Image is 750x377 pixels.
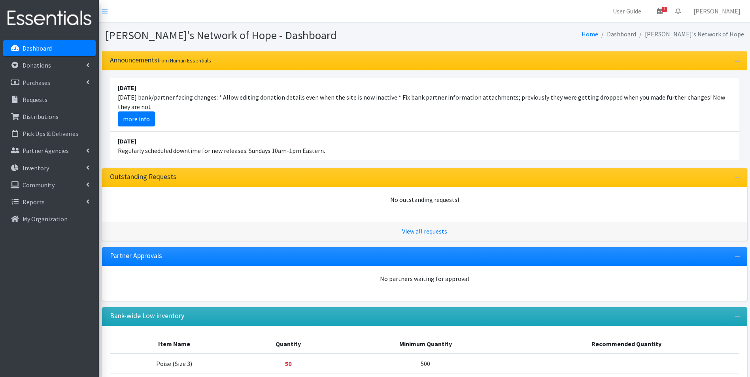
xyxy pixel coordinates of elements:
small: from Human Essentials [157,57,211,64]
a: Partner Agencies [3,143,96,158]
span: 1 [662,7,667,12]
a: Distributions [3,109,96,124]
strong: Below minimum quantity [285,360,291,368]
a: My Organization [3,211,96,227]
th: Item Name [110,334,239,354]
th: Minimum Quantity [338,334,514,354]
p: Inventory [23,164,49,172]
a: Community [3,177,96,193]
a: Dashboard [3,40,96,56]
p: Pick Ups & Deliveries [23,130,78,138]
a: [PERSON_NAME] [687,3,747,19]
li: Dashboard [598,28,636,40]
h3: Partner Approvals [110,252,162,260]
a: View all requests [402,227,447,235]
p: My Organization [23,215,68,223]
p: Purchases [23,79,50,87]
li: [PERSON_NAME]'s Network of Hope [636,28,744,40]
a: Reports [3,194,96,210]
p: Distributions [23,113,59,121]
td: Poise (Size 3) [110,354,239,373]
th: Recommended Quantity [514,334,739,354]
a: User Guide [606,3,648,19]
a: Purchases [3,75,96,90]
div: No outstanding requests! [110,195,739,204]
a: Home [582,30,598,38]
strong: [DATE] [118,137,136,145]
a: Pick Ups & Deliveries [3,126,96,141]
a: more info [118,111,155,126]
p: Community [23,181,55,189]
p: Donations [23,61,51,69]
a: Donations [3,57,96,73]
a: 1 [651,3,669,19]
th: Quantity [239,334,338,354]
a: Inventory [3,160,96,176]
td: 500 [338,354,514,373]
h3: Outstanding Requests [110,173,176,181]
a: Requests [3,92,96,107]
h3: Bank-wide Low inventory [110,312,184,320]
p: Requests [23,96,47,104]
div: No partners waiting for approval [110,274,739,283]
strong: [DATE] [118,84,136,92]
li: Regularly scheduled downtime for new releases: Sundays 10am-1pm Eastern. [110,132,739,160]
p: Dashboard [23,44,52,52]
p: Partner Agencies [23,147,69,155]
li: [DATE] bank/partner facing changes: * Allow editing donation details even when the site is now in... [110,78,739,132]
h3: Announcements [110,56,211,64]
h1: [PERSON_NAME]'s Network of Hope - Dashboard [105,28,422,42]
img: HumanEssentials [3,5,96,32]
p: Reports [23,198,45,206]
